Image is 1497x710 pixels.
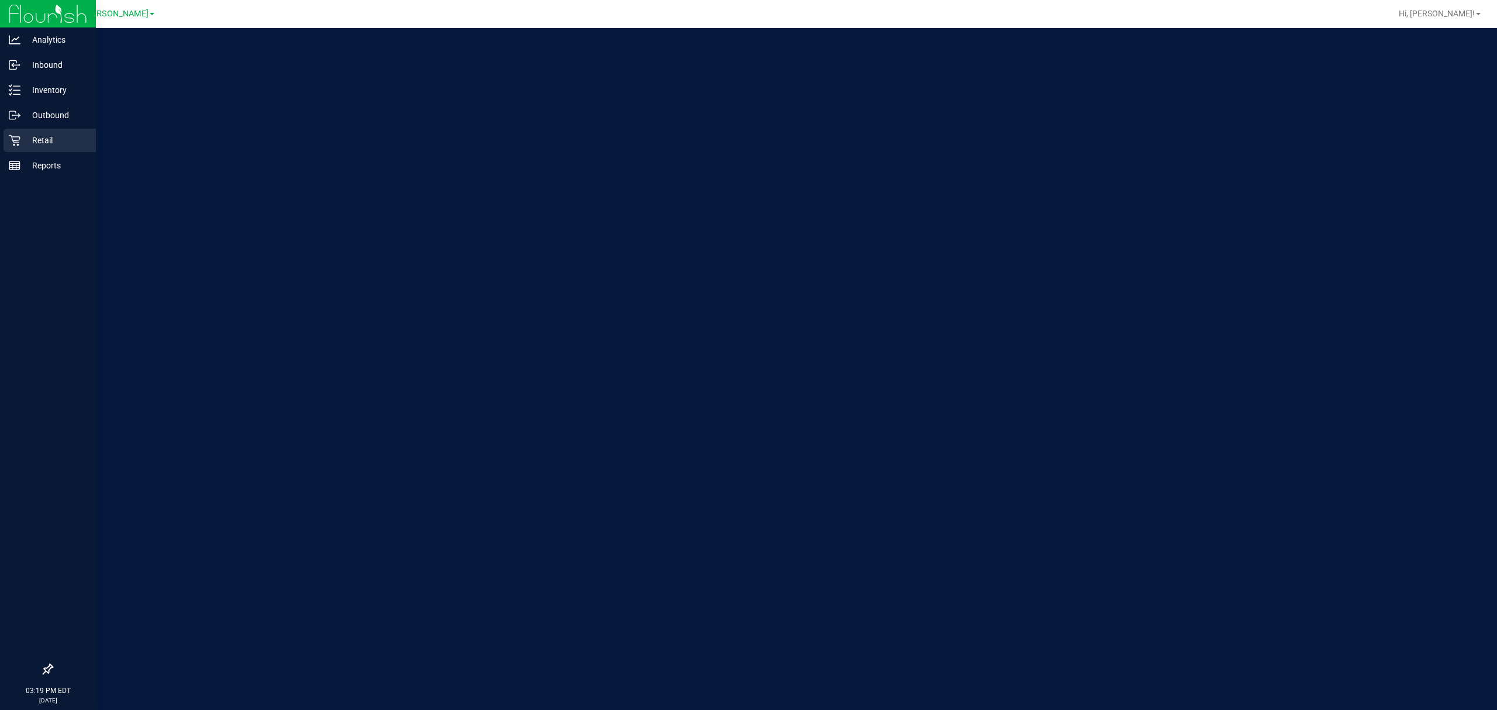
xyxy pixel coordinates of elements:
[20,108,91,122] p: Outbound
[9,135,20,146] inline-svg: Retail
[9,84,20,96] inline-svg: Inventory
[9,34,20,46] inline-svg: Analytics
[5,685,91,696] p: 03:19 PM EDT
[84,9,149,19] span: [PERSON_NAME]
[9,109,20,121] inline-svg: Outbound
[9,160,20,171] inline-svg: Reports
[20,33,91,47] p: Analytics
[20,58,91,72] p: Inbound
[1399,9,1475,18] span: Hi, [PERSON_NAME]!
[9,59,20,71] inline-svg: Inbound
[5,696,91,705] p: [DATE]
[20,83,91,97] p: Inventory
[20,133,91,147] p: Retail
[20,158,91,173] p: Reports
